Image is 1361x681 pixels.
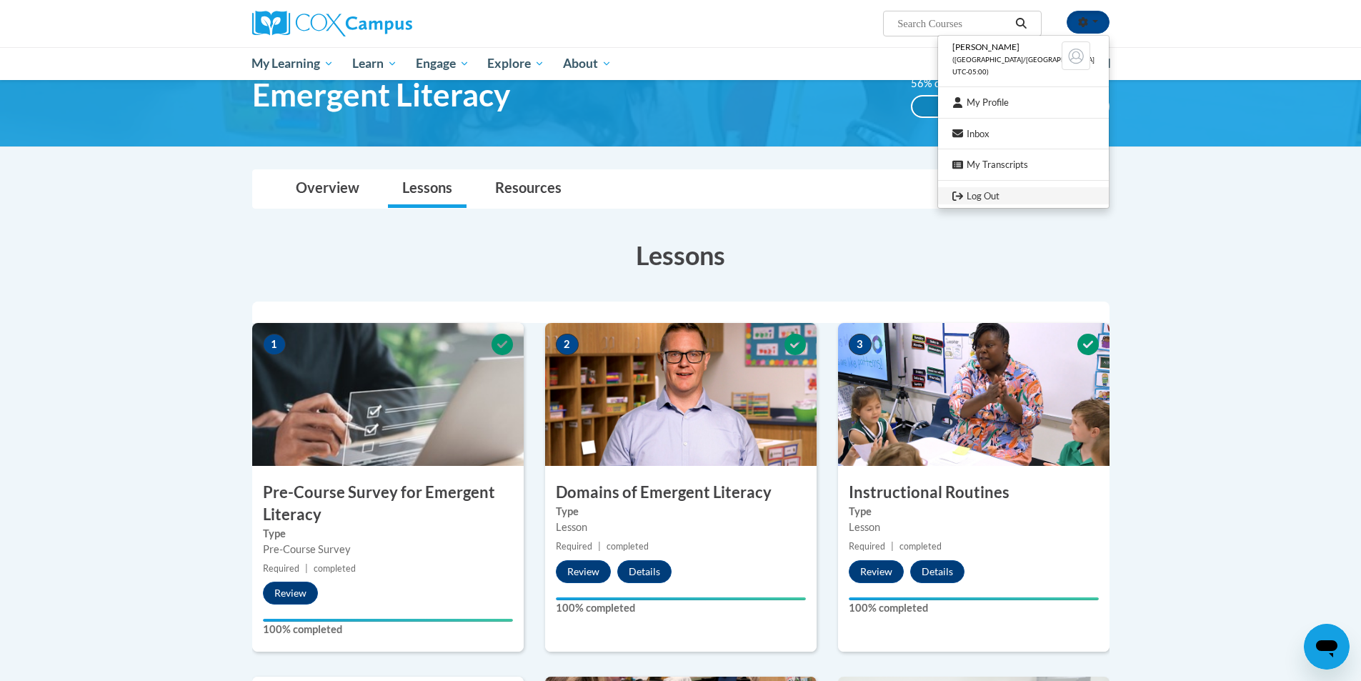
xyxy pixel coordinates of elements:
span: Engage [416,55,469,72]
div: Your progress [556,597,806,600]
a: My Learning [243,47,344,80]
div: Your progress [849,597,1099,600]
a: Engage [407,47,479,80]
img: Course Image [545,323,817,466]
span: 2 [556,334,579,355]
span: ([GEOGRAPHIC_DATA]/[GEOGRAPHIC_DATA] UTC-05:00) [952,56,1095,76]
img: Course Image [252,323,524,466]
span: Emergent Literacy [252,76,510,114]
button: Details [910,560,964,583]
span: About [563,55,612,72]
div: Your progress [263,619,513,622]
span: Required [263,563,299,574]
h3: Pre-Course Survey for Emergent Literacy [252,482,524,526]
a: Learn [343,47,407,80]
button: Review [849,560,904,583]
a: About [554,47,621,80]
div: Lesson [556,520,806,535]
label: Type [263,526,513,542]
img: Course Image [838,323,1110,466]
img: Cox Campus [252,11,412,36]
h3: Instructional Routines [838,482,1110,504]
span: Learn [352,55,397,72]
label: 100% completed [556,600,806,616]
a: Inbox [938,125,1109,143]
span: completed [899,541,942,552]
span: 3 [849,334,872,355]
label: 56% complete [911,76,993,91]
h3: Lessons [252,237,1110,273]
span: Required [556,541,592,552]
div: 56% complete [912,96,1022,116]
label: 100% completed [263,622,513,637]
div: Main menu [231,47,1131,80]
button: Review [263,582,318,605]
img: Learner Profile Avatar [1062,41,1090,70]
a: My Transcripts [938,156,1109,174]
input: Search Courses [896,15,1010,32]
span: Required [849,541,885,552]
span: | [305,563,308,574]
button: Review [556,560,611,583]
a: Resources [481,170,576,208]
button: Details [617,560,672,583]
span: | [891,541,894,552]
span: completed [607,541,649,552]
a: Lessons [388,170,467,208]
label: 100% completed [849,600,1099,616]
a: My Profile [938,94,1109,111]
div: Pre-Course Survey [263,542,513,557]
button: Account Settings [1067,11,1110,34]
label: Type [849,504,1099,520]
span: My Learning [251,55,334,72]
iframe: Button to launch messaging window [1304,624,1350,670]
div: Lesson [849,520,1099,535]
a: Cox Campus [252,11,524,36]
a: Logout [938,187,1109,205]
button: Search [1010,15,1032,32]
span: completed [314,563,356,574]
span: [PERSON_NAME] [952,41,1019,52]
label: Type [556,504,806,520]
span: | [598,541,601,552]
a: Overview [281,170,374,208]
a: Explore [478,47,554,80]
h3: Domains of Emergent Literacy [545,482,817,504]
span: 1 [263,334,286,355]
span: Explore [487,55,544,72]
